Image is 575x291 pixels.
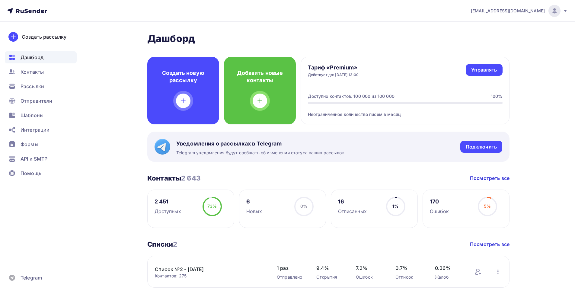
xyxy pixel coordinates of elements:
h3: Контакты [147,174,200,182]
span: Telegram уведомления будут сообщать об изменении статуса ваших рассылок. [176,150,345,156]
a: Посмотреть все [470,174,510,182]
span: 0.7% [395,264,423,272]
div: Доступно контактов: 100 000 из 100 000 [308,93,395,99]
span: Уведомления о рассылках в Telegram [176,140,345,147]
div: 100% [491,93,503,99]
span: Дашборд [21,54,43,61]
h4: Добавить новые контакты [234,69,286,84]
div: Новых [246,208,262,215]
span: 1% [392,203,398,209]
span: 2 [173,240,177,248]
h4: Создать новую рассылку [157,69,209,84]
h3: Списки [147,240,177,248]
div: Отписок [395,274,423,280]
span: 0.36% [435,264,462,272]
a: Посмотреть все [470,241,510,248]
span: 7.2% [356,264,383,272]
div: Ошибок [356,274,383,280]
a: Формы [5,138,77,150]
div: Неограниченное количество писем в месяц [308,104,503,117]
span: 9.4% [316,264,344,272]
div: Создать рассылку [22,33,66,40]
span: 5% [484,203,491,209]
div: 6 [246,198,262,205]
span: Формы [21,141,38,148]
div: Действует до: [DATE] 13:00 [308,72,359,77]
div: 16 [338,198,367,205]
span: Интеграции [21,126,50,133]
div: Жалоб [435,274,462,280]
div: 170 [430,198,449,205]
span: 73% [207,203,217,209]
div: Ошибок [430,208,449,215]
a: Контакты [5,66,77,78]
span: API и SMTP [21,155,47,162]
span: Шаблоны [21,112,43,119]
div: Отписанных [338,208,367,215]
h4: Тариф «Premium» [308,64,359,71]
a: Список №2 - [DATE] [155,266,257,273]
span: Telegram [21,274,42,281]
div: Отправлено [277,274,304,280]
h2: Дашборд [147,33,510,45]
a: Рассылки [5,80,77,92]
span: 0% [300,203,307,209]
div: 2 451 [155,198,181,205]
span: Рассылки [21,83,44,90]
span: Отправители [21,97,53,104]
a: Шаблоны [5,109,77,121]
span: Помощь [21,170,41,177]
div: Контактов: 275 [155,273,265,279]
a: Отправители [5,95,77,107]
div: Открытия [316,274,344,280]
a: [EMAIL_ADDRESS][DOMAIN_NAME] [471,5,568,17]
span: 2 643 [181,174,200,182]
span: Контакты [21,68,44,75]
div: Управлять [471,66,497,73]
span: [EMAIL_ADDRESS][DOMAIN_NAME] [471,8,545,14]
span: 1 раз [277,264,304,272]
a: Дашборд [5,51,77,63]
div: Доступных [155,208,181,215]
div: Подключить [466,143,497,150]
